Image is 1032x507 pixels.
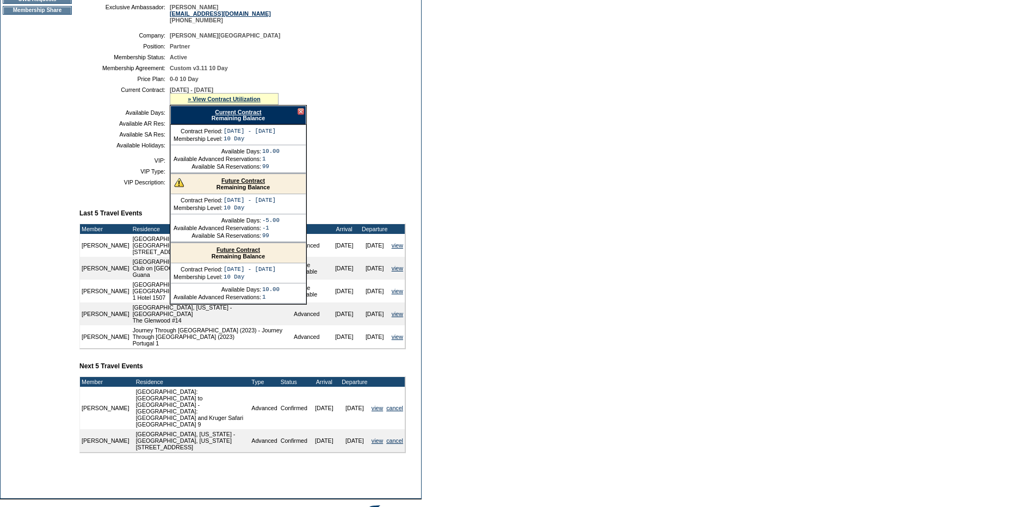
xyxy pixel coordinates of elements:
[84,142,165,149] td: Available Holidays:
[174,163,261,170] td: Available SA Reservations:
[279,377,309,387] td: Status
[215,109,261,115] a: Current Contract
[174,266,223,273] td: Contract Period:
[392,333,403,340] a: view
[174,225,261,231] td: Available Advanced Reservations:
[262,217,280,224] td: -5.00
[84,65,165,71] td: Membership Agreement:
[329,234,360,257] td: [DATE]
[174,128,223,134] td: Contract Period:
[84,86,165,105] td: Current Contract:
[131,280,292,302] td: [GEOGRAPHIC_DATA], [US_STATE] - 1 [GEOGRAPHIC_DATA] 1 Hotel 1507
[170,43,190,50] span: Partner
[80,429,131,452] td: [PERSON_NAME]
[360,234,390,257] td: [DATE]
[224,128,276,134] td: [DATE] - [DATE]
[360,302,390,325] td: [DATE]
[174,177,184,187] img: There are insufficient days and/or tokens to cover this reservation
[84,168,165,175] td: VIP Type:
[279,429,309,452] td: Confirmed
[80,325,131,348] td: [PERSON_NAME]
[329,325,360,348] td: [DATE]
[372,437,383,444] a: view
[134,387,250,429] td: [GEOGRAPHIC_DATA]: [GEOGRAPHIC_DATA] to [GEOGRAPHIC_DATA] - [GEOGRAPHIC_DATA]: [GEOGRAPHIC_DATA] ...
[79,362,143,370] b: Next 5 Travel Events
[292,257,329,280] td: Space Available
[84,4,165,23] td: Exclusive Ambassador:
[84,120,165,127] td: Available AR Res:
[250,387,279,429] td: Advanced
[170,86,213,93] span: [DATE] - [DATE]
[329,257,360,280] td: [DATE]
[372,405,383,411] a: view
[329,302,360,325] td: [DATE]
[292,280,329,302] td: Space Available
[262,286,280,293] td: 10.00
[188,96,261,102] a: » View Contract Utilization
[224,205,276,211] td: 10 Day
[84,76,165,82] td: Price Plan:
[84,43,165,50] td: Position:
[80,224,131,234] td: Member
[217,246,260,253] a: Future Contract
[262,294,280,300] td: 1
[80,234,131,257] td: [PERSON_NAME]
[131,302,292,325] td: [GEOGRAPHIC_DATA], [US_STATE] - [GEOGRAPHIC_DATA] The Glenwood #14
[84,179,165,186] td: VIP Description:
[174,205,223,211] td: Membership Level:
[170,32,280,39] span: [PERSON_NAME][GEOGRAPHIC_DATA]
[360,257,390,280] td: [DATE]
[170,76,199,82] span: 0-0 10 Day
[84,32,165,39] td: Company:
[131,257,292,280] td: [GEOGRAPHIC_DATA], [GEOGRAPHIC_DATA] - The Abaco Club on [GEOGRAPHIC_DATA] Guana
[174,294,261,300] td: Available Advanced Reservations:
[262,148,280,154] td: 10.00
[309,387,339,429] td: [DATE]
[80,257,131,280] td: [PERSON_NAME]
[224,197,276,203] td: [DATE] - [DATE]
[84,131,165,138] td: Available SA Res:
[386,405,403,411] a: cancel
[80,387,131,429] td: [PERSON_NAME]
[262,156,280,162] td: 1
[174,274,223,280] td: Membership Level:
[134,377,250,387] td: Residence
[250,429,279,452] td: Advanced
[84,157,165,164] td: VIP:
[250,377,279,387] td: Type
[170,106,306,125] div: Remaining Balance
[392,311,403,317] a: view
[360,224,390,234] td: Departure
[292,224,329,234] td: Type
[170,10,271,17] a: [EMAIL_ADDRESS][DOMAIN_NAME]
[292,325,329,348] td: Advanced
[386,437,403,444] a: cancel
[392,265,403,271] a: view
[392,242,403,249] a: view
[292,302,329,325] td: Advanced
[174,148,261,154] td: Available Days:
[224,274,276,280] td: 10 Day
[80,280,131,302] td: [PERSON_NAME]
[221,177,265,184] a: Future Contract
[170,54,187,60] span: Active
[339,377,370,387] td: Departure
[131,224,292,234] td: Residence
[79,209,142,217] b: Last 5 Travel Events
[360,325,390,348] td: [DATE]
[174,286,261,293] td: Available Days:
[309,377,339,387] td: Arrival
[174,156,261,162] td: Available Advanced Reservations:
[262,225,280,231] td: -1
[80,377,131,387] td: Member
[131,234,292,257] td: [GEOGRAPHIC_DATA], [US_STATE] - [GEOGRAPHIC_DATA], [US_STATE] [STREET_ADDRESS]
[84,109,165,116] td: Available Days:
[84,54,165,60] td: Membership Status:
[134,429,250,452] td: [GEOGRAPHIC_DATA], [US_STATE] - [GEOGRAPHIC_DATA], [US_STATE] [STREET_ADDRESS]
[170,65,228,71] span: Custom v3.11 10 Day
[3,6,72,15] td: Membership Share
[171,174,306,194] div: Remaining Balance
[360,280,390,302] td: [DATE]
[174,232,261,239] td: Available SA Reservations:
[329,224,360,234] td: Arrival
